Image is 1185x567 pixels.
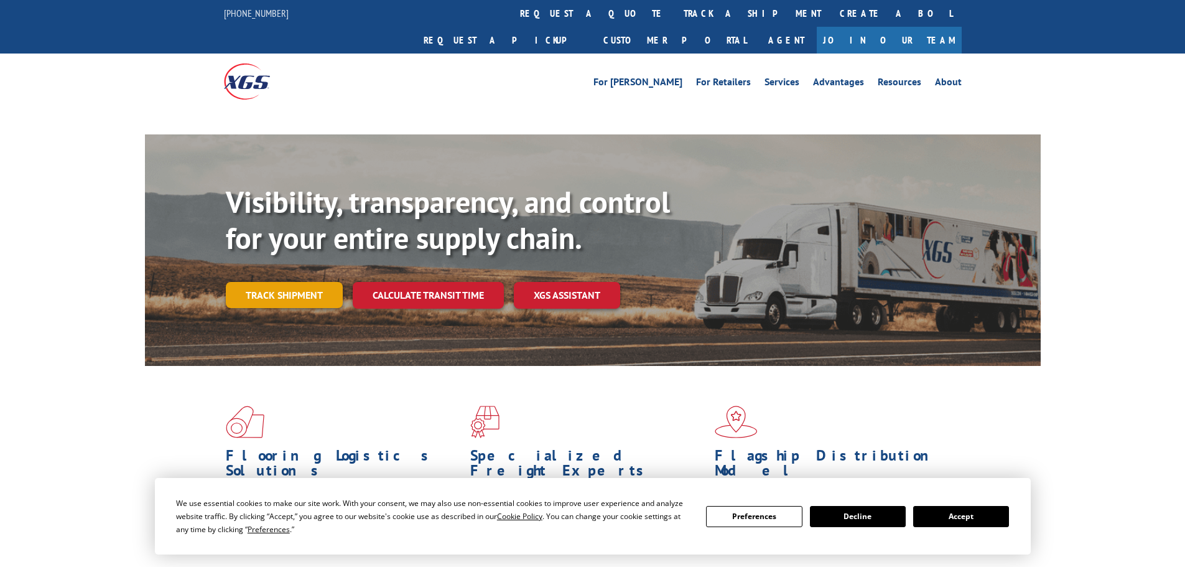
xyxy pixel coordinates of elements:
[810,506,906,527] button: Decline
[226,182,670,257] b: Visibility, transparency, and control for your entire supply chain.
[226,282,343,308] a: Track shipment
[224,7,289,19] a: [PHONE_NUMBER]
[756,27,817,54] a: Agent
[764,77,799,91] a: Services
[176,497,691,536] div: We use essential cookies to make our site work. With your consent, we may also use non-essential ...
[414,27,594,54] a: Request a pickup
[593,77,682,91] a: For [PERSON_NAME]
[817,27,962,54] a: Join Our Team
[497,511,542,522] span: Cookie Policy
[715,448,950,484] h1: Flagship Distribution Model
[813,77,864,91] a: Advantages
[913,506,1009,527] button: Accept
[715,406,758,438] img: xgs-icon-flagship-distribution-model-red
[248,524,290,535] span: Preferences
[353,282,504,309] a: Calculate transit time
[594,27,756,54] a: Customer Portal
[514,282,620,309] a: XGS ASSISTANT
[696,77,751,91] a: For Retailers
[878,77,921,91] a: Resources
[226,406,264,438] img: xgs-icon-total-supply-chain-intelligence-red
[706,506,802,527] button: Preferences
[226,448,461,484] h1: Flooring Logistics Solutions
[470,448,705,484] h1: Specialized Freight Experts
[935,77,962,91] a: About
[155,478,1031,555] div: Cookie Consent Prompt
[470,406,500,438] img: xgs-icon-focused-on-flooring-red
